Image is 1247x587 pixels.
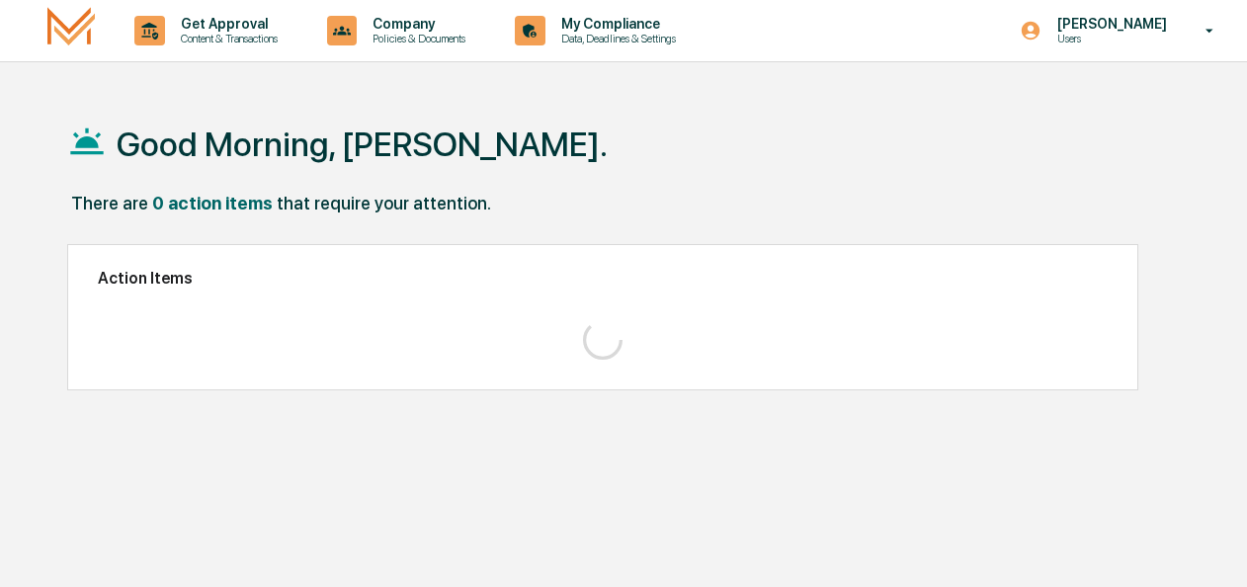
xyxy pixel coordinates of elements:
[545,16,686,32] p: My Compliance
[1041,16,1177,32] p: [PERSON_NAME]
[165,32,288,45] p: Content & Transactions
[47,7,95,53] img: logo
[98,269,1108,288] h2: Action Items
[545,32,686,45] p: Data, Deadlines & Settings
[357,32,475,45] p: Policies & Documents
[152,193,273,213] div: 0 action items
[1041,32,1177,45] p: Users
[277,193,491,213] div: that require your attention.
[71,193,148,213] div: There are
[117,125,608,164] h1: Good Morning, [PERSON_NAME].
[165,16,288,32] p: Get Approval
[357,16,475,32] p: Company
